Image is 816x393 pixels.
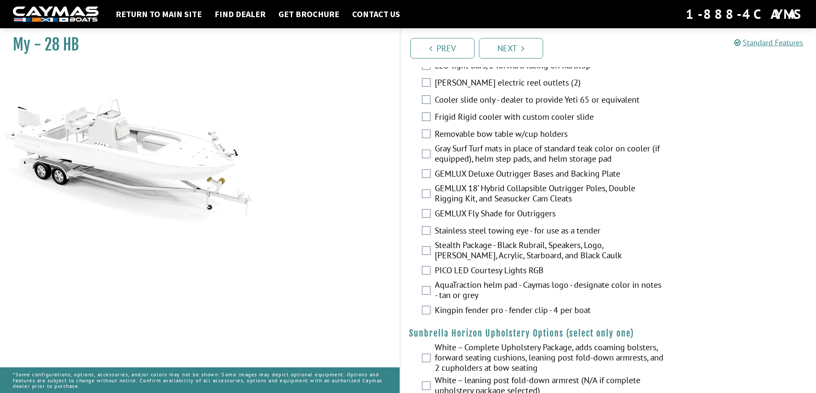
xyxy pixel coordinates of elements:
[435,240,664,263] label: Stealth Package - Black Rubrail, Speakers, Logo, [PERSON_NAME], Acrylic, Starboard, and Black Caulk
[435,265,664,278] label: PICO LED Courtesy Lights RGB
[348,9,404,20] a: Contact Us
[13,367,387,393] p: *Some configurations, options, accessories, and/or colors may not be shown. Some images may depic...
[274,9,344,20] a: Get Brochure
[111,9,206,20] a: Return to main site
[435,208,664,221] label: GEMLUX Fly Shade for Outriggers
[435,183,664,206] label: GEMLUX 18’ Hybrid Collapsible Outrigger Poles, Double Rigging Kit, and Seasucker Cam Cleats
[13,35,378,54] h1: My - 28 HB
[435,77,664,90] label: [PERSON_NAME] electric reel outlets (2)
[734,38,803,47] a: Standard Features
[686,5,803,24] div: 1-888-4CAYMAS
[435,168,664,181] label: GEMLUX Deluxe Outrigger Bases and Backing Plate
[435,143,664,166] label: Gray Surf Turf mats in place of standard teak color on cooler (if equipped), helm step pads, and ...
[13,6,99,22] img: white-logo-c9c8dbefe5ff5ceceb0f0178aa75bf4bb51f6bca0971e226c86eb53dfe498488.png
[410,38,475,59] a: Prev
[409,328,808,339] h4: Sunbrella Horizon Upholstery Options (select only one)
[435,112,664,124] label: Frigid Rigid cooler with custom cooler slide
[435,342,664,375] label: White – Complete Upholstery Package, adds coaming bolsters, forward seating cushions, leaning pos...
[435,225,664,238] label: Stainless steel towing eye - for use as a tender
[435,305,664,317] label: Kingpin fender pro - fender clip - 4 per boat
[435,129,664,141] label: Removable bow table w/cup holders
[210,9,270,20] a: Find Dealer
[435,95,664,107] label: Cooler slide only - dealer to provide Yeti 65 or equivalent
[435,280,664,302] label: AquaTraction helm pad - Caymas logo - designate color in notes - tan or grey
[479,38,543,59] a: Next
